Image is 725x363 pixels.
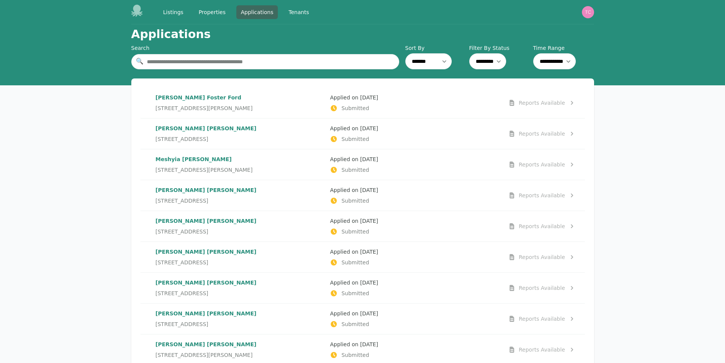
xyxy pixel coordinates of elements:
[140,273,585,303] a: [PERSON_NAME] [PERSON_NAME][STREET_ADDRESS]Applied on [DATE]SubmittedReports Available
[156,135,209,143] span: [STREET_ADDRESS]
[330,341,499,348] p: Applied on
[156,104,253,112] span: [STREET_ADDRESS][PERSON_NAME]
[156,155,324,163] p: Meshyia [PERSON_NAME]
[156,186,324,194] p: [PERSON_NAME] [PERSON_NAME]
[330,279,499,286] p: Applied on
[360,156,378,162] time: [DATE]
[156,217,324,225] p: [PERSON_NAME] [PERSON_NAME]
[140,304,585,334] a: [PERSON_NAME] [PERSON_NAME][STREET_ADDRESS]Applied on [DATE]SubmittedReports Available
[519,253,565,261] div: Reports Available
[330,197,499,205] p: Submitted
[330,94,499,101] p: Applied on
[469,44,530,52] label: Filter By Status
[330,217,499,225] p: Applied on
[156,279,324,286] p: [PERSON_NAME] [PERSON_NAME]
[360,125,378,131] time: [DATE]
[360,187,378,193] time: [DATE]
[236,5,278,19] a: Applications
[156,228,209,235] span: [STREET_ADDRESS]
[330,125,499,132] p: Applied on
[156,197,209,205] span: [STREET_ADDRESS]
[519,130,565,138] div: Reports Available
[519,346,565,353] div: Reports Available
[330,320,499,328] p: Submitted
[156,310,324,317] p: [PERSON_NAME] [PERSON_NAME]
[360,280,378,286] time: [DATE]
[360,218,378,224] time: [DATE]
[159,5,188,19] a: Listings
[140,118,585,149] a: [PERSON_NAME] [PERSON_NAME][STREET_ADDRESS]Applied on [DATE]SubmittedReports Available
[140,211,585,241] a: [PERSON_NAME] [PERSON_NAME][STREET_ADDRESS]Applied on [DATE]SubmittedReports Available
[360,249,378,255] time: [DATE]
[131,44,399,52] div: Search
[519,315,565,323] div: Reports Available
[519,222,565,230] div: Reports Available
[330,166,499,174] p: Submitted
[330,289,499,297] p: Submitted
[330,248,499,256] p: Applied on
[156,125,324,132] p: [PERSON_NAME] [PERSON_NAME]
[156,259,209,266] span: [STREET_ADDRESS]
[156,166,253,174] span: [STREET_ADDRESS][PERSON_NAME]
[194,5,230,19] a: Properties
[156,248,324,256] p: [PERSON_NAME] [PERSON_NAME]
[330,186,499,194] p: Applied on
[360,310,378,317] time: [DATE]
[330,228,499,235] p: Submitted
[360,94,378,101] time: [DATE]
[330,351,499,359] p: Submitted
[330,155,499,163] p: Applied on
[519,284,565,292] div: Reports Available
[140,149,585,180] a: Meshyia [PERSON_NAME][STREET_ADDRESS][PERSON_NAME]Applied on [DATE]SubmittedReports Available
[140,180,585,211] a: [PERSON_NAME] [PERSON_NAME][STREET_ADDRESS]Applied on [DATE]SubmittedReports Available
[284,5,314,19] a: Tenants
[140,88,585,118] a: [PERSON_NAME] Foster Ford[STREET_ADDRESS][PERSON_NAME]Applied on [DATE]SubmittedReports Available
[156,320,209,328] span: [STREET_ADDRESS]
[156,94,324,101] p: [PERSON_NAME] Foster Ford
[330,310,499,317] p: Applied on
[330,135,499,143] p: Submitted
[330,104,499,112] p: Submitted
[533,44,594,52] label: Time Range
[156,351,253,359] span: [STREET_ADDRESS][PERSON_NAME]
[519,192,565,199] div: Reports Available
[519,99,565,107] div: Reports Available
[360,341,378,347] time: [DATE]
[156,341,324,348] p: [PERSON_NAME] [PERSON_NAME]
[405,44,466,52] label: Sort By
[519,161,565,168] div: Reports Available
[156,289,209,297] span: [STREET_ADDRESS]
[131,27,211,41] h1: Applications
[140,242,585,272] a: [PERSON_NAME] [PERSON_NAME][STREET_ADDRESS]Applied on [DATE]SubmittedReports Available
[330,259,499,266] p: Submitted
